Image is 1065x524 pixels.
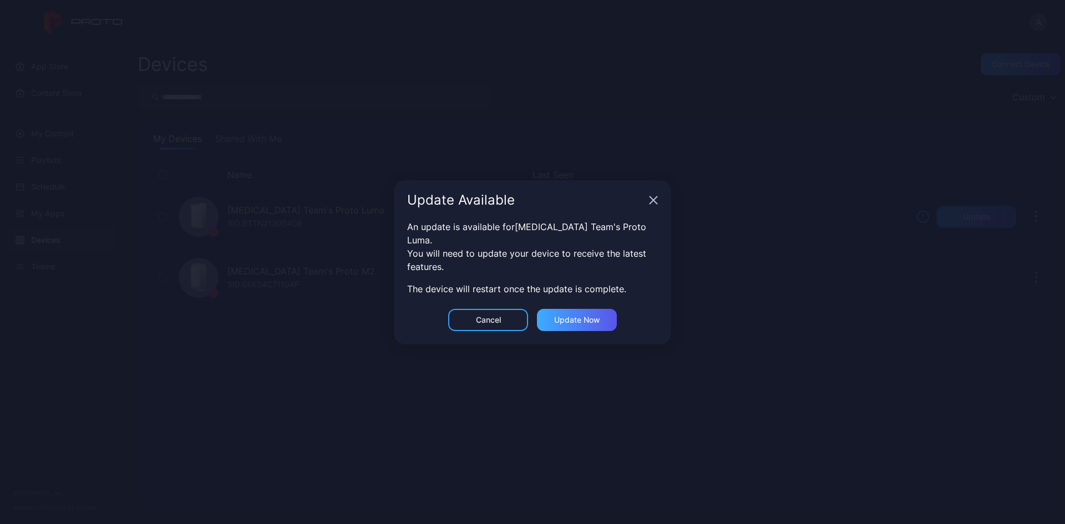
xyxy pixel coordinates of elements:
[476,316,501,324] div: Cancel
[407,282,658,296] div: The device will restart once the update is complete.
[407,194,645,207] div: Update Available
[537,309,617,331] button: Update now
[554,316,600,324] div: Update now
[407,247,658,273] div: You will need to update your device to receive the latest features.
[448,309,528,331] button: Cancel
[407,220,658,247] div: An update is available for [MEDICAL_DATA] Team's Proto Luma .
